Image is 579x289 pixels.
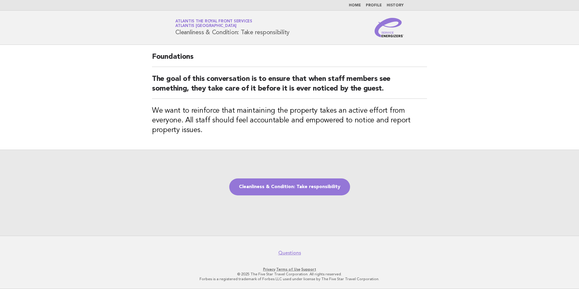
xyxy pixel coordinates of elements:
[175,19,252,28] a: Atlantis The Royal Front ServicesAtlantis [GEOGRAPHIC_DATA]
[375,18,404,37] img: Service Energizers
[276,267,300,271] a: Terms of Use
[366,4,382,7] a: Profile
[349,4,361,7] a: Home
[104,267,475,272] p: · ·
[263,267,275,271] a: Privacy
[104,277,475,281] p: Forbes is a registered trademark of Forbes LLC used under license by The Five Star Travel Corpora...
[278,250,301,256] a: Questions
[175,24,237,28] span: Atlantis [GEOGRAPHIC_DATA]
[104,272,475,277] p: © 2025 The Five Star Travel Corporation. All rights reserved.
[229,178,350,195] a: Cleanliness & Condition: Take responsibility
[175,20,289,35] h1: Cleanliness & Condition: Take responsibility
[152,74,427,99] h2: The goal of this conversation is to ensure that when staff members see something, they take care ...
[152,52,427,67] h2: Foundations
[387,4,404,7] a: History
[301,267,316,271] a: Support
[152,106,427,135] h3: We want to reinforce that maintaining the property takes an active effort from everyone. All staf...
